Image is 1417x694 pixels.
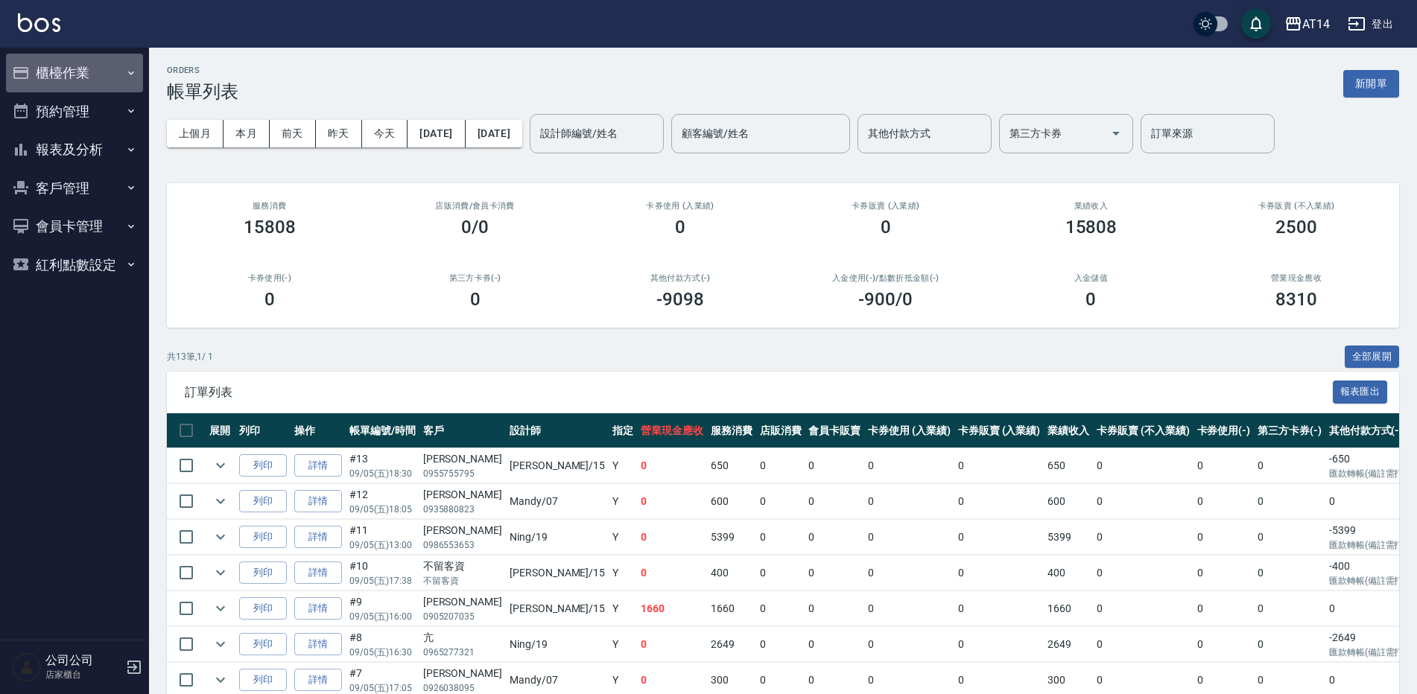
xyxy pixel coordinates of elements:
[235,413,291,448] th: 列印
[239,669,287,692] button: 列印
[1044,484,1093,519] td: 600
[346,555,419,590] td: #10
[1044,520,1093,555] td: 5399
[1093,448,1193,483] td: 0
[1254,591,1325,626] td: 0
[954,520,1044,555] td: 0
[167,350,213,363] p: 共 13 筆, 1 / 1
[707,627,756,662] td: 2649
[45,668,121,681] p: 店家櫃台
[1007,273,1176,283] h2: 入金儲值
[423,523,502,538] div: [PERSON_NAME]
[595,273,765,283] h2: 其他付款方式(-)
[1343,70,1399,98] button: 新開單
[167,120,224,147] button: 上個月
[349,574,416,588] p: 09/05 (五) 17:38
[423,467,502,480] p: 0955755795
[423,574,502,588] p: 不留客資
[1211,201,1381,211] h2: 卡券販賣 (不入業績)
[423,646,502,659] p: 0965277321
[270,120,316,147] button: 前天
[6,169,143,208] button: 客戶管理
[1007,201,1176,211] h2: 業績收入
[167,66,238,75] h2: ORDERS
[291,413,346,448] th: 操作
[707,591,756,626] td: 1660
[756,520,805,555] td: 0
[1333,381,1388,404] button: 報表匯出
[239,454,287,477] button: 列印
[209,597,232,620] button: expand row
[805,448,864,483] td: 0
[801,273,971,283] h2: 入金使用(-) /點數折抵金額(-)
[864,413,954,448] th: 卡券使用 (入業績)
[756,591,805,626] td: 0
[858,289,913,310] h3: -900 /0
[637,520,707,555] td: 0
[1193,591,1255,626] td: 0
[244,217,296,238] h3: 15808
[209,669,232,691] button: expand row
[1275,289,1317,310] h3: 8310
[470,289,481,310] h3: 0
[209,633,232,655] button: expand row
[1241,9,1271,39] button: save
[423,594,502,610] div: [PERSON_NAME]
[805,413,864,448] th: 會員卡販賣
[1343,76,1399,90] a: 新開單
[1342,10,1399,38] button: 登出
[294,490,342,513] a: 詳情
[1275,217,1317,238] h3: 2500
[1193,448,1255,483] td: 0
[423,487,502,503] div: [PERSON_NAME]
[609,520,637,555] td: Y
[6,92,143,131] button: 預約管理
[954,413,1044,448] th: 卡券販賣 (入業績)
[294,454,342,477] a: 詳情
[6,246,143,284] button: 紅利點數設定
[506,627,609,662] td: Ning /19
[316,120,362,147] button: 昨天
[346,520,419,555] td: #11
[1044,591,1093,626] td: 1660
[423,538,502,552] p: 0986553653
[346,591,419,626] td: #9
[1254,448,1325,483] td: 0
[6,130,143,169] button: 報表及分析
[346,448,419,483] td: #13
[506,413,609,448] th: 設計師
[6,54,143,92] button: 櫃檯作業
[294,526,342,549] a: 詳情
[423,558,502,574] div: 不留客資
[346,413,419,448] th: 帳單編號/時間
[637,448,707,483] td: 0
[239,561,287,585] button: 列印
[1193,520,1255,555] td: 0
[864,520,954,555] td: 0
[1044,413,1093,448] th: 業績收入
[408,120,465,147] button: [DATE]
[224,120,270,147] button: 本月
[954,484,1044,519] td: 0
[346,627,419,662] td: #8
[264,289,275,310] h3: 0
[954,555,1044,590] td: 0
[506,448,609,483] td: [PERSON_NAME] /15
[423,610,502,623] p: 0905207035
[390,201,560,211] h2: 店販消費 /會員卡消費
[1093,413,1193,448] th: 卡券販賣 (不入業績)
[6,207,143,246] button: 會員卡管理
[756,555,805,590] td: 0
[609,484,637,519] td: Y
[45,653,121,668] h5: 公司公司
[1254,555,1325,590] td: 0
[12,652,42,682] img: Person
[506,484,609,519] td: Mandy /07
[349,467,416,480] p: 09/05 (五) 18:30
[1093,484,1193,519] td: 0
[756,627,805,662] td: 0
[1093,627,1193,662] td: 0
[864,627,954,662] td: 0
[1254,413,1325,448] th: 第三方卡券(-)
[954,591,1044,626] td: 0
